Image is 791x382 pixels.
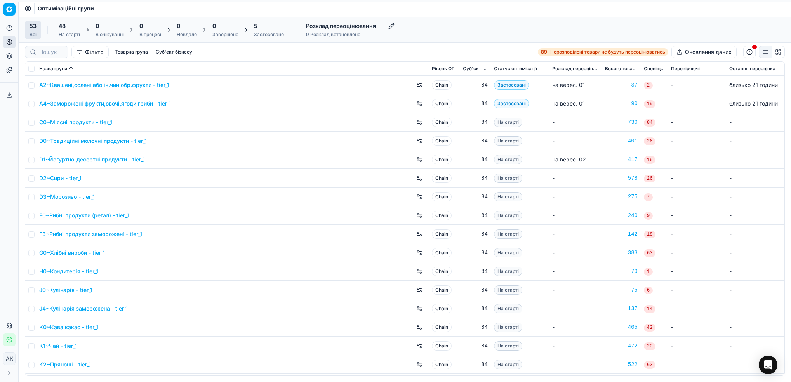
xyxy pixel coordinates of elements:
span: На старті [494,323,522,332]
span: На старті [494,192,522,201]
td: - [726,318,784,337]
td: - [549,318,602,337]
td: - [726,337,784,355]
td: - [668,299,726,318]
a: K2~Прянощі - tier_1 [39,361,91,368]
a: C0~М'ясні продукти - tier_1 [39,118,112,126]
div: 84 [463,361,488,368]
div: Завершено [212,31,238,38]
button: Фільтр [71,46,109,58]
td: - [726,150,784,169]
nav: breadcrumb [38,5,94,12]
td: - [549,206,602,225]
div: 84 [463,118,488,126]
td: - [668,169,726,188]
a: D0~Традиційні молочні продукти - tier_1 [39,137,147,145]
td: - [668,132,726,150]
button: Оновлення даних [671,46,737,58]
a: 37 [605,81,638,89]
span: Застосовані [494,80,529,90]
td: - [549,225,602,243]
div: 142 [605,230,638,238]
a: 79 [605,267,638,275]
span: На старті [494,285,522,295]
td: - [726,169,784,188]
span: 6 [644,286,653,294]
div: 84 [463,137,488,145]
span: AK [3,353,15,365]
div: 84 [463,267,488,275]
a: 401 [605,137,638,145]
span: Оповіщення [644,66,665,72]
a: 240 [605,212,638,219]
div: 84 [463,193,488,201]
div: 84 [463,305,488,313]
span: Chain [432,360,452,369]
span: На старті [494,136,522,146]
a: 417 [605,156,638,163]
td: - [549,299,602,318]
div: На старті [59,31,80,38]
a: 405 [605,323,638,331]
span: Chain [432,211,452,220]
a: K1~Чай - tier_1 [39,342,77,350]
a: D2~Сири - tier_1 [39,174,82,182]
span: На старті [494,248,522,257]
a: K0~Кава,какао - tier_1 [39,323,98,331]
a: A4~Заморожені фрукти,овочі,ягоди,гриби - tier_1 [39,100,171,108]
td: - [726,355,784,374]
span: На старті [494,360,522,369]
span: близько 21 години [729,82,778,88]
span: 16 [644,156,655,164]
span: Chain [432,174,452,183]
span: 63 [644,249,655,257]
span: 0 [177,22,180,30]
div: 84 [463,249,488,257]
td: - [668,337,726,355]
a: 472 [605,342,638,350]
span: Chain [432,229,452,239]
a: 522 [605,361,638,368]
td: - [549,188,602,206]
a: 137 [605,305,638,313]
input: Пошук [39,48,63,56]
span: Статус оптимізації [494,66,537,72]
td: - [668,281,726,299]
div: В процесі [139,31,161,38]
a: 75 [605,286,638,294]
td: - [549,132,602,150]
div: 84 [463,323,488,331]
button: Товарна група [112,47,151,57]
td: - [726,262,784,281]
span: Всього товарів [605,66,638,72]
span: Chain [432,304,452,313]
span: 0 [212,22,216,30]
span: На старті [494,267,522,276]
span: Chain [432,323,452,332]
td: - [549,113,602,132]
span: 14 [644,305,655,313]
td: - [668,206,726,225]
div: Open Intercom Messenger [759,356,777,374]
span: 20 [644,342,655,350]
span: на верес. 01 [552,82,585,88]
div: 9 Розклад встановлено [306,31,395,38]
span: Chain [432,248,452,257]
div: В очікуванні [96,31,124,38]
div: Застосовано [254,31,284,38]
td: - [726,243,784,262]
span: Chain [432,155,452,164]
td: - [668,113,726,132]
div: Всі [30,31,37,38]
td: - [726,188,784,206]
div: 84 [463,174,488,182]
a: G0~Хлібні вироби - tier_1 [39,249,105,257]
div: 84 [463,286,488,294]
span: 26 [644,137,655,145]
td: - [726,225,784,243]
